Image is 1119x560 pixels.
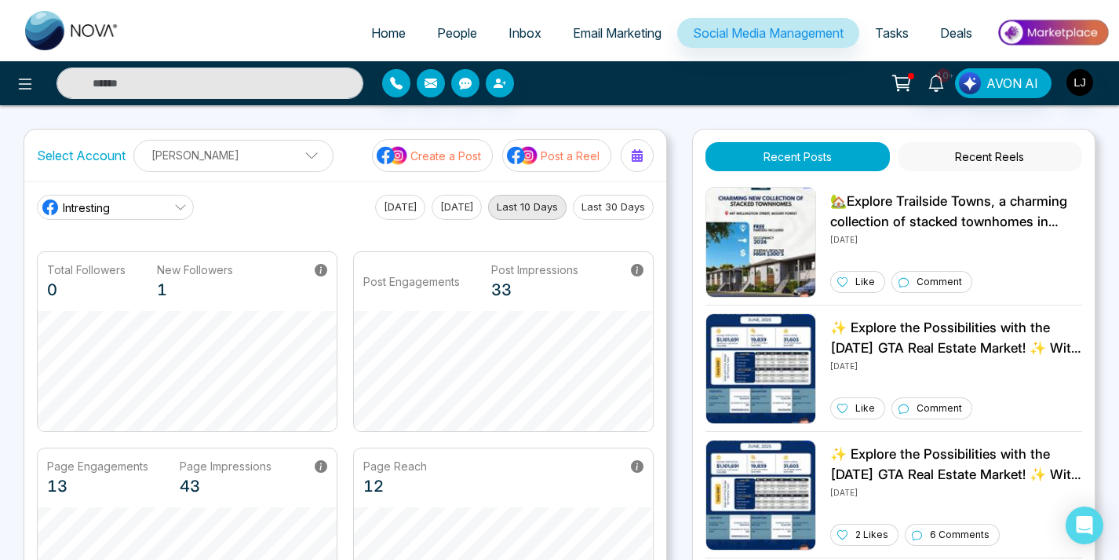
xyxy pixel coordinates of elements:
[898,142,1082,171] button: Recent Reels
[573,195,654,220] button: Last 30 Days
[363,273,460,290] p: Post Engagements
[830,445,1082,485] p: ✨ Explore the Possibilities with the [DATE] GTA Real Estate Market! ✨ With an average selling pri...
[936,68,950,82] span: 10+
[830,318,1082,358] p: ✨ Explore the Possibilities with the [DATE] GTA Real Estate Market! ✨ With an average selling pri...
[855,275,875,289] p: Like
[507,145,538,166] img: social-media-icon
[930,528,990,542] p: 6 Comments
[924,18,988,48] a: Deals
[47,262,126,278] p: Total Followers
[955,68,1052,98] button: AVON AI
[859,18,924,48] a: Tasks
[573,25,662,41] span: Email Marketing
[1066,507,1103,544] div: Open Intercom Messenger
[491,262,578,278] p: Post Impressions
[705,313,816,424] img: Unable to load img.
[421,18,493,48] a: People
[502,139,611,172] button: social-media-iconPost a Reel
[377,145,408,166] img: social-media-icon
[693,25,844,41] span: Social Media Management
[830,485,1082,499] p: [DATE]
[557,18,677,48] a: Email Marketing
[508,25,541,41] span: Inbox
[875,25,909,41] span: Tasks
[157,262,233,278] p: New Followers
[491,278,578,302] p: 33
[180,474,272,498] p: 43
[363,458,427,474] p: Page Reach
[410,148,481,164] p: Create a Post
[25,11,119,50] img: Nova CRM Logo
[355,18,421,48] a: Home
[180,458,272,474] p: Page Impressions
[830,192,1082,232] p: 🏡Explore Trailside Towns, a charming collection of stacked townhomes in [GEOGRAPHIC_DATA]. Live m...
[47,278,126,302] p: 0
[432,195,482,220] button: [DATE]
[830,358,1082,372] p: [DATE]
[63,199,110,216] span: Intresting
[917,275,962,289] p: Comment
[855,401,875,415] p: Like
[1066,69,1093,96] img: User Avatar
[47,458,148,474] p: Page Engagements
[986,74,1038,93] span: AVON AI
[996,15,1110,50] img: Market-place.gif
[157,278,233,302] p: 1
[541,148,600,164] p: Post a Reel
[493,18,557,48] a: Inbox
[363,474,427,498] p: 12
[705,142,890,171] button: Recent Posts
[437,25,477,41] span: People
[144,142,323,168] p: [PERSON_NAME]
[855,528,888,542] p: 2 Likes
[677,18,859,48] a: Social Media Management
[375,195,425,220] button: [DATE]
[917,401,962,415] p: Comment
[488,195,567,220] button: Last 10 Days
[47,474,148,498] p: 13
[372,139,493,172] button: social-media-iconCreate a Post
[371,25,406,41] span: Home
[705,187,816,298] img: Unable to load img.
[830,232,1082,246] p: [DATE]
[959,72,981,94] img: Lead Flow
[705,440,816,551] img: Unable to load img.
[940,25,972,41] span: Deals
[917,68,955,96] a: 10+
[37,146,126,165] label: Select Account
